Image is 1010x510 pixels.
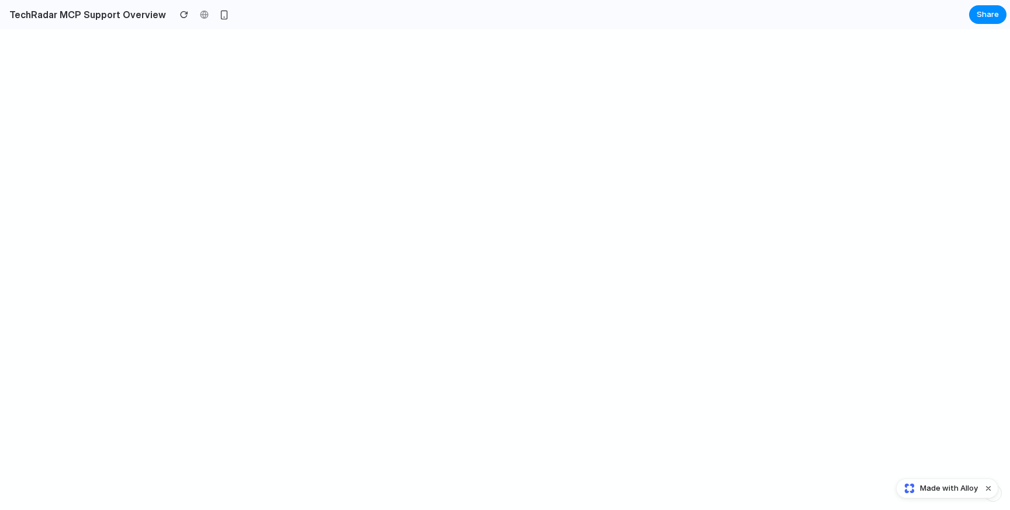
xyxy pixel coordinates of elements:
span: Made with Alloy [920,483,978,494]
button: Share [969,5,1006,24]
a: Made with Alloy [897,483,979,494]
h2: TechRadar MCP Support Overview [5,8,166,22]
span: Share [977,9,999,20]
button: Dismiss watermark [981,481,995,495]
